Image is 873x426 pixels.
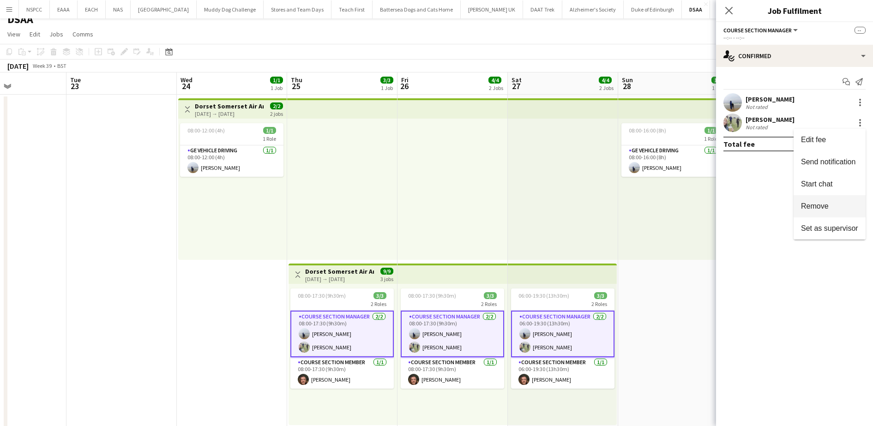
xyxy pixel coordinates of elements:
[794,173,866,195] button: Start chat
[794,151,866,173] button: Send notification
[801,180,832,188] span: Start chat
[794,129,866,151] button: Edit fee
[794,195,866,217] button: Remove
[801,202,829,210] span: Remove
[801,158,855,166] span: Send notification
[794,217,866,240] button: Set as supervisor
[801,136,826,144] span: Edit fee
[801,224,858,232] span: Set as supervisor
